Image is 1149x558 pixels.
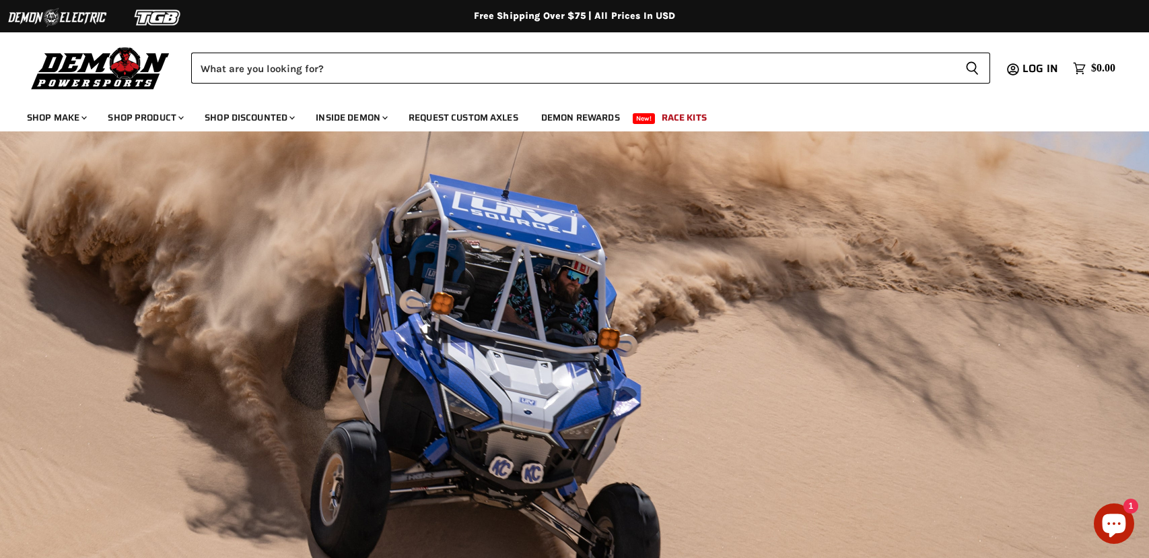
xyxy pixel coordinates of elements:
[1091,62,1115,75] span: $0.00
[531,104,630,131] a: Demon Rewards
[1090,503,1138,547] inbox-online-store-chat: Shopify online store chat
[27,44,174,92] img: Demon Powersports
[1066,59,1122,78] a: $0.00
[36,10,1113,22] div: Free Shipping Over $75 | All Prices In USD
[98,104,192,131] a: Shop Product
[633,113,656,124] span: New!
[195,104,303,131] a: Shop Discounted
[7,5,108,30] img: Demon Electric Logo 2
[1022,60,1058,77] span: Log in
[954,53,990,84] button: Search
[108,5,209,30] img: TGB Logo 2
[652,104,717,131] a: Race Kits
[1016,63,1066,75] a: Log in
[306,104,396,131] a: Inside Demon
[398,104,528,131] a: Request Custom Axles
[191,53,954,84] input: Search
[191,53,990,84] form: Product
[17,98,1112,131] ul: Main menu
[17,104,95,131] a: Shop Make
